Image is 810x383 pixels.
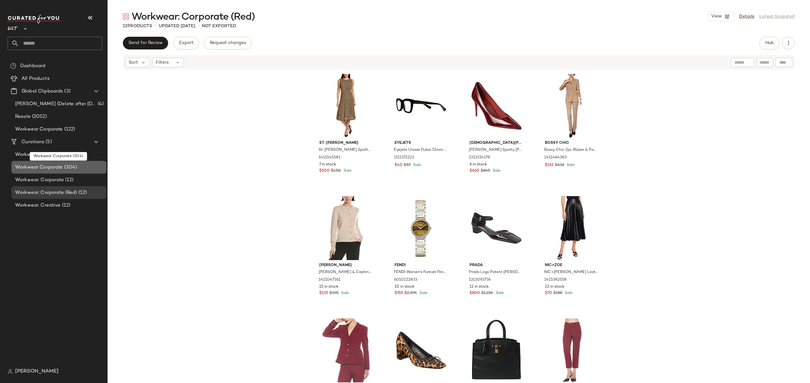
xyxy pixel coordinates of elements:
img: 1411464383_RLLATH.jpg [540,74,603,138]
span: Workwear Corporate [15,164,63,171]
span: $395 [329,290,339,296]
span: NIC+ZOE [545,263,598,268]
span: (12) [64,176,74,184]
span: Workwear: Creative [15,202,61,209]
span: 1411464383 [544,155,567,161]
span: $765 [395,290,403,296]
span: NIC+[PERSON_NAME] Leather Flirt Skirt [544,270,598,275]
span: Workwear: Casual [15,151,57,158]
img: 1415382558_RLLATH.jpg [540,196,603,260]
span: Sale [565,163,575,167]
span: 22 in stock [545,284,564,290]
span: FENDI Women's Forever Fendi Watch [394,270,447,275]
span: Workwear: Corporate (Red) [15,189,77,196]
button: Send for Review [123,37,168,49]
span: • [155,22,156,30]
span: Prada [470,263,523,268]
span: $70 [545,290,552,296]
span: Resale [15,113,31,120]
span: Curations [22,138,44,146]
span: 1313093736 [469,277,491,283]
span: [PERSON_NAME] & Cashmere-Blend Cardigan [319,270,372,275]
span: $845 [481,168,490,174]
span: 12 in stock [470,284,489,290]
span: Global Clipboards [22,88,63,95]
span: 1411047361 [319,277,340,283]
span: Sale [412,163,421,167]
span: Export [178,41,193,46]
span: 6 in stock [470,162,487,168]
span: View [711,14,722,19]
span: $135 [319,290,328,296]
span: 12 [123,24,128,29]
span: Filters [156,59,169,66]
img: 1050158620_RLLATH.jpg [540,318,603,382]
span: [PERSON_NAME] [15,368,59,375]
p: Not Exported [202,23,236,29]
span: • [198,22,199,30]
span: $162 [545,163,554,168]
img: 6010222833_RLLATH.jpg [389,196,453,260]
span: Sale [564,291,573,295]
p: updated [DATE] [159,23,195,29]
button: Request changes [204,37,252,49]
button: View [707,12,734,21]
a: Details [739,13,754,20]
span: Request changes [209,41,246,46]
span: 1415382558 [544,277,567,283]
img: svg%3e [8,369,13,374]
span: Workwear: Corporate [15,176,64,184]
span: Prada Logo Patent [PERSON_NAME] [PERSON_NAME] Pump [469,270,522,275]
span: Sort [129,59,138,66]
span: [DEMOGRAPHIC_DATA][PERSON_NAME] [470,140,523,146]
span: (4) [97,100,104,108]
img: svg%3e [123,13,129,20]
span: [PERSON_NAME] Sporty [PERSON_NAME] 85 Patent Pump [469,147,522,153]
span: Eyejets Unisex Dubai 51mm Readers [394,147,447,153]
span: [PERSON_NAME] [319,263,373,268]
img: 1311327021_RLLATH.jpg [389,318,453,382]
span: Gilt [8,22,18,33]
span: (2052) [31,113,47,120]
span: $500 [319,168,330,174]
span: St. [PERSON_NAME] Spotted Leopard Silk Dress [319,147,372,153]
img: 1313224178_RLLATH.jpg [464,74,528,138]
span: St. [PERSON_NAME] [319,140,373,146]
span: 1111371223 [394,155,414,161]
span: [PERSON_NAME] (Delete after [DATE]) [15,100,97,108]
img: 1050158604_RLLATH.jpg [314,318,378,382]
span: (304) [63,164,77,171]
span: $800 [470,290,480,296]
span: 10 in stock [395,284,414,290]
span: Sale [418,291,427,295]
span: $188 [553,290,562,296]
span: Hub [765,41,774,46]
img: 1111371223_RLLATH.jpg [389,74,453,138]
span: Send for Review [128,41,163,46]
span: Sale [495,291,504,295]
span: Sale [491,169,501,173]
span: Workwear Corporate [15,126,63,133]
span: (3) [63,88,70,95]
span: (5) [44,138,52,146]
button: Hub [759,37,780,49]
span: 1313224178 [469,155,490,161]
span: $1.5K [331,168,341,174]
img: 1411047361_RLLATH.jpg [314,196,378,260]
span: $418 [555,163,564,168]
img: cfy_white_logo.C9jOOHJF.svg [8,15,61,23]
span: Eyejets [395,140,448,146]
span: $660 [470,168,479,174]
span: 7 in stock [319,162,336,168]
span: 15 in stock [319,284,339,290]
img: 1160154084_RLLATH.jpg [464,318,528,382]
span: Sale [340,291,349,295]
button: Export [173,37,199,49]
span: Workwear: Corporate (Red) [132,11,255,23]
span: (12) [77,189,87,196]
span: FENDI [395,263,448,268]
span: 6010222833 [394,277,417,283]
img: 1411545581_RLLATH.jpg [314,74,378,138]
span: $1.15K [481,290,493,296]
span: Dashboard [20,62,45,70]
